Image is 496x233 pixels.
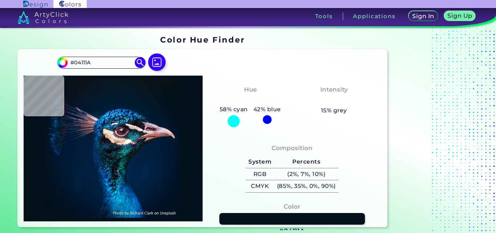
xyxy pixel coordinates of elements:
h5: (85%, 35%, 0%, 90%) [274,180,338,192]
h3: Cyan-Blue [230,96,271,105]
img: icon picture [148,53,166,71]
h5: RGB [246,168,274,180]
h3: Moderate [315,96,353,105]
h5: System [246,156,274,168]
h5: Percents [274,156,338,168]
img: logo_artyclick_colors_white.svg [17,11,69,24]
h3: Applications [353,13,395,19]
h4: Color [284,201,300,212]
iframe: Advertisement [390,33,481,230]
img: ArtyClick Design logo [23,1,48,8]
h5: CMYK [246,180,274,192]
img: icon search [135,57,146,68]
h4: Hue [244,84,257,95]
h4: Composition [272,143,313,153]
h5: 58% cyan [217,105,251,114]
h5: (2%, 7%, 10%) [274,168,338,180]
img: img_pavlin.jpg [27,79,199,217]
h5: 15% grey [321,106,347,115]
input: type color.. [68,58,135,68]
h4: Intensity [320,84,348,95]
h5: Sign In [413,13,433,19]
a: Sign Up [446,12,474,21]
h3: Tools [315,13,333,19]
h5: 42% blue [251,105,284,114]
h5: Sign Up [449,13,471,19]
a: Sign In [410,12,437,21]
h1: Color Hue Finder [160,34,245,45]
